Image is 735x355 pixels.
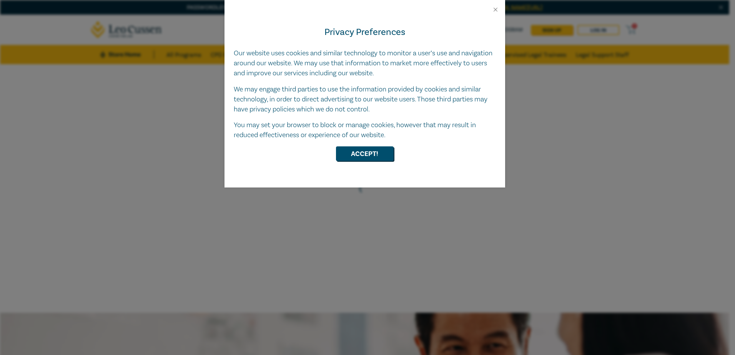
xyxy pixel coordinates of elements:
p: Our website uses cookies and similar technology to monitor a user’s use and navigation around our... [234,48,496,78]
button: Close [492,6,499,13]
p: We may engage third parties to use the information provided by cookies and similar technology, in... [234,85,496,114]
p: You may set your browser to block or manage cookies, however that may result in reduced effective... [234,120,496,140]
button: Accept! [336,146,394,161]
h4: Privacy Preferences [234,25,496,39]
